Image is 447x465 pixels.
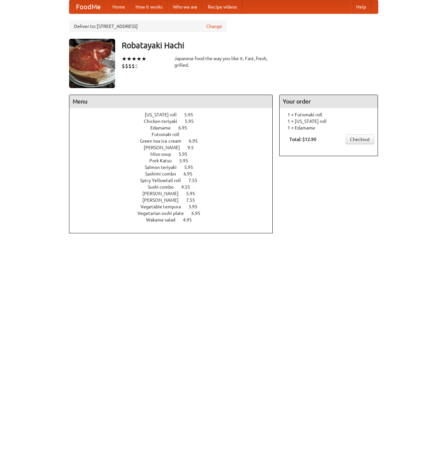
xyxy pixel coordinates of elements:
[145,165,205,170] a: Salmon teriyaki 5.95
[203,0,242,13] a: Recipe videos
[186,198,202,203] span: 7.55
[69,20,227,32] div: Deliver to: [STREET_ADDRESS]
[132,55,137,62] li: ★
[141,55,146,62] li: ★
[122,55,127,62] li: ★
[150,151,200,157] a: Miso soup 5.95
[69,39,115,88] img: angular.jpg
[179,151,194,157] span: 5.95
[184,112,200,117] span: 5.95
[150,125,199,130] a: Edamame 6.95
[188,204,204,209] span: 3.95
[135,62,138,70] li: $
[149,158,200,163] a: Pork Katsu 5.95
[283,118,374,125] li: 1 × [US_STATE] roll
[346,134,374,144] a: Checkout
[280,95,378,108] h4: Your order
[189,138,204,144] span: 6.95
[191,211,207,216] span: 6.95
[144,145,206,150] a: [PERSON_NAME] 9.5
[127,55,132,62] li: ★
[150,151,178,157] span: Miso soup
[283,111,374,118] li: 1 × Futomaki roll
[184,165,200,170] span: 5.95
[140,204,210,209] a: Vegetable tempura 3.95
[289,137,316,142] b: Total: $12.90
[142,198,207,203] a: [PERSON_NAME] 7.55
[140,204,187,209] span: Vegetable tempura
[178,125,194,130] span: 6.95
[145,112,205,117] a: [US_STATE] roll 5.95
[183,217,198,222] span: 4.95
[351,0,371,13] a: Help
[145,171,205,176] a: Sashimi combo 6.95
[185,119,200,124] span: 5.95
[174,55,273,68] div: Japanese food the way you like it. Fast, fresh, grilled.
[144,145,186,150] span: [PERSON_NAME]
[69,0,107,13] a: FoodMe
[144,119,206,124] a: Chicken teriyaki 5.95
[128,62,132,70] li: $
[125,62,128,70] li: $
[107,0,130,13] a: Home
[145,165,183,170] span: Salmon teriyaki
[140,138,210,144] a: Green tea ice cream 6.95
[188,178,204,183] span: 7.55
[179,158,195,163] span: 5.95
[187,145,200,150] span: 9.5
[69,95,273,108] h4: Menu
[140,178,187,183] span: Spicy Yellowtail roll
[148,184,180,190] span: Sushi combo
[132,62,135,70] li: $
[145,112,183,117] span: [US_STATE] roll
[130,0,168,13] a: How it works
[144,119,184,124] span: Chicken teriyaki
[140,138,188,144] span: Green tea ice cream
[137,211,190,216] span: Vegetarian sushi plate
[146,217,182,222] span: Wakame salad
[206,23,222,30] a: Change
[122,62,125,70] li: $
[184,171,199,176] span: 6.95
[283,125,374,131] li: 1 × Edamame
[145,171,183,176] span: Sashimi combo
[137,211,212,216] a: Vegetarian sushi plate 6.95
[168,0,203,13] a: Who we are
[186,191,202,196] span: 5.95
[149,158,178,163] span: Pork Katsu
[142,191,207,196] a: [PERSON_NAME] 5.95
[152,132,186,137] span: Futomaki roll
[142,198,185,203] span: [PERSON_NAME]
[152,132,198,137] a: Futomaki roll
[146,217,204,222] a: Wakame salad 4.95
[181,184,197,190] span: 4.55
[148,184,202,190] a: Sushi combo 4.55
[140,178,210,183] a: Spicy Yellowtail roll 7.55
[142,191,185,196] span: [PERSON_NAME]
[150,125,177,130] span: Edamame
[137,55,141,62] li: ★
[122,39,378,52] h3: Robatayaki Hachi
